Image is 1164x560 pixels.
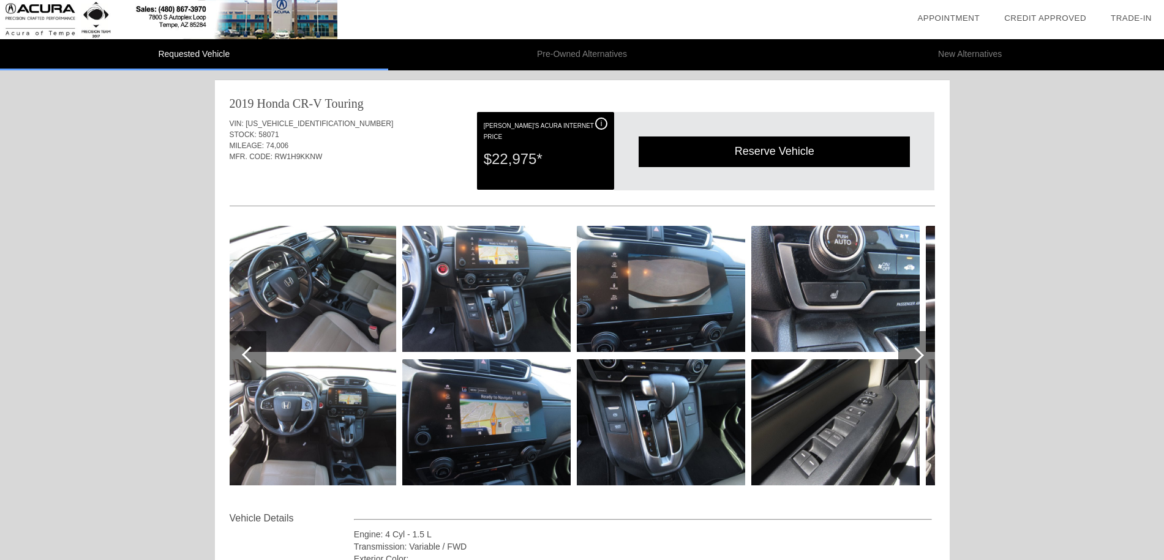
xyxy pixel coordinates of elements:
[1004,13,1086,23] a: Credit Approved
[484,122,594,140] font: [PERSON_NAME]'s Acura Internet Price
[926,359,1094,485] img: 27.jpg
[230,511,354,526] div: Vehicle Details
[246,119,393,128] span: [US_VEHICLE_IDENTIFICATION_NUMBER]
[1111,13,1152,23] a: Trade-In
[601,119,603,128] span: i
[228,359,396,485] img: 19.jpg
[402,226,571,352] img: 20.jpg
[325,95,364,112] div: Touring
[388,39,776,70] li: Pre-Owned Alternatives
[639,136,910,166] div: Reserve Vehicle
[926,226,1094,352] img: 26.jpg
[577,226,745,352] img: 22.jpg
[484,143,607,175] div: $22,975*
[230,119,244,128] span: VIN:
[230,152,273,161] span: MFR. CODE:
[266,141,289,150] span: 74,006
[258,130,279,139] span: 58071
[751,359,920,485] img: 25.jpg
[230,170,935,189] div: Quoted on [DATE] 9:25:31 AM
[230,130,257,139] span: STOCK:
[230,95,322,112] div: 2019 Honda CR-V
[228,226,396,352] img: 18.jpg
[402,359,571,485] img: 21.jpg
[230,141,265,150] span: MILEAGE:
[751,226,920,352] img: 24.jpg
[577,359,745,485] img: 23.jpg
[776,39,1164,70] li: New Alternatives
[917,13,980,23] a: Appointment
[354,540,933,553] div: Transmission: Variable / FWD
[275,152,323,161] span: RW1H9KKNW
[354,528,933,540] div: Engine: 4 Cyl - 1.5 L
